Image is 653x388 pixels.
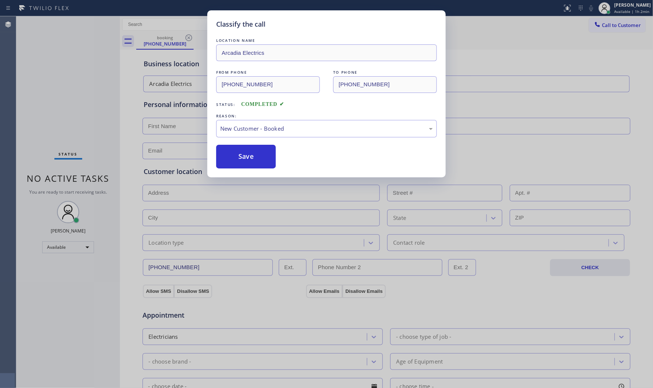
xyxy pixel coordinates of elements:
[241,101,284,107] span: COMPLETED
[216,68,320,76] div: FROM PHONE
[333,68,437,76] div: TO PHONE
[216,19,265,29] h5: Classify the call
[216,145,276,168] button: Save
[216,37,437,44] div: LOCATION NAME
[216,76,320,93] input: From phone
[220,124,433,133] div: New Customer - Booked
[216,112,437,120] div: REASON:
[216,102,235,107] span: Status:
[333,76,437,93] input: To phone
